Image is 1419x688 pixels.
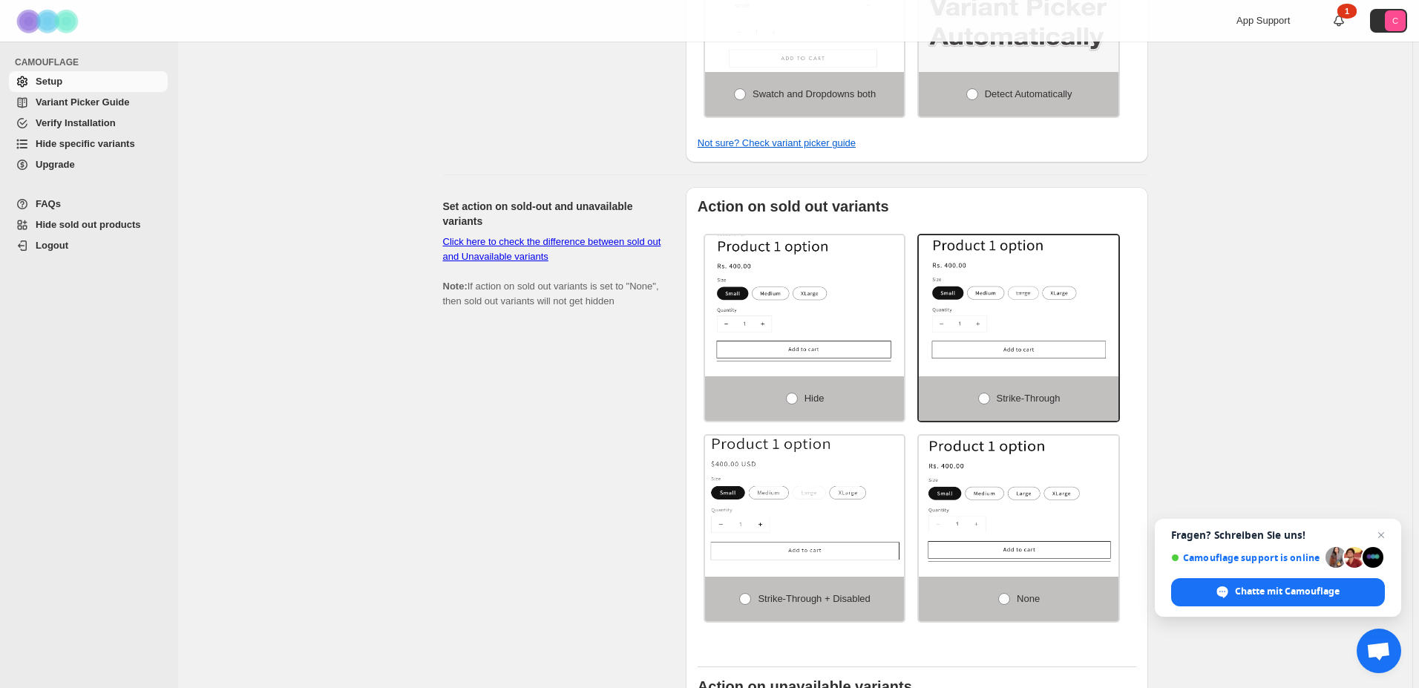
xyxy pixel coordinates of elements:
span: None [1017,593,1040,604]
span: Hide [804,393,825,404]
button: Avatar with initials C [1370,9,1407,33]
span: Verify Installation [36,117,116,128]
img: Camouflage [12,1,86,42]
a: Variant Picker Guide [9,92,168,113]
text: C [1392,16,1398,25]
a: Verify Installation [9,113,168,134]
a: 1 [1331,13,1346,28]
span: Fragen? Schreiben Sie uns! [1171,529,1385,541]
span: Variant Picker Guide [36,96,129,108]
img: None [919,436,1118,562]
img: Strike-through + Disabled [705,436,905,562]
span: Avatar with initials C [1385,10,1406,31]
a: Hide specific variants [9,134,168,154]
span: Chat schließen [1372,526,1390,544]
img: Hide [705,235,905,361]
a: Click here to check the difference between sold out and Unavailable variants [443,236,661,262]
a: Upgrade [9,154,168,175]
div: Chat öffnen [1357,629,1401,673]
b: Action on sold out variants [698,198,889,214]
span: Logout [36,240,68,251]
a: Hide sold out products [9,214,168,235]
span: Strike-through [997,393,1061,404]
a: Not sure? Check variant picker guide [698,137,856,148]
div: 1 [1337,4,1357,19]
span: Hide specific variants [36,138,135,149]
span: App Support [1236,15,1290,26]
span: Chatte mit Camouflage [1235,585,1340,598]
span: Swatch and Dropdowns both [753,88,876,99]
span: Upgrade [36,159,75,170]
span: CAMOUFLAGE [15,56,171,68]
a: Logout [9,235,168,256]
span: Detect Automatically [985,88,1072,99]
span: Setup [36,76,62,87]
h2: Set action on sold-out and unavailable variants [443,199,662,229]
div: Chatte mit Camouflage [1171,578,1385,606]
span: Strike-through + Disabled [758,593,870,604]
span: If action on sold out variants is set to "None", then sold out variants will not get hidden [443,236,661,307]
a: Setup [9,71,168,92]
b: Note: [443,281,468,292]
a: FAQs [9,194,168,214]
span: Hide sold out products [36,219,141,230]
img: Strike-through [919,235,1118,361]
span: Camouflage support is online [1171,552,1320,563]
span: FAQs [36,198,61,209]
